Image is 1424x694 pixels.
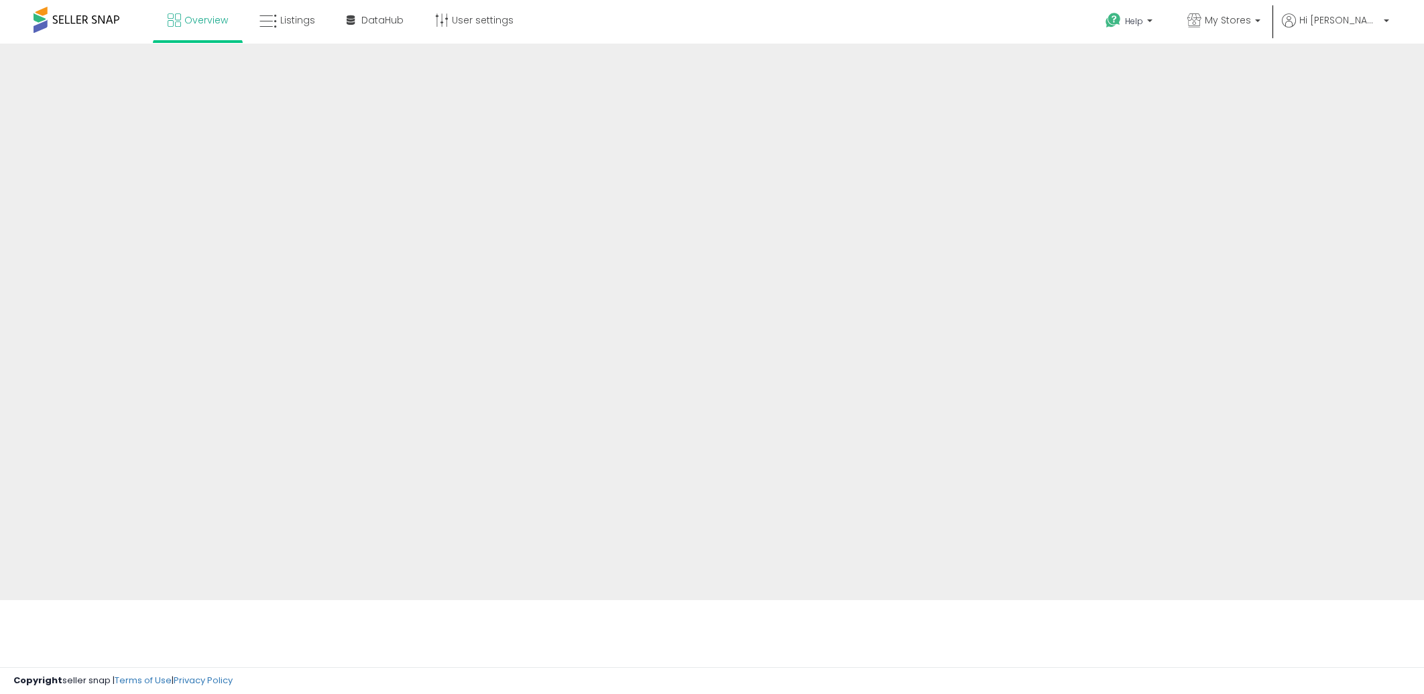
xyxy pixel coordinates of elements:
span: DataHub [361,13,404,27]
span: My Stores [1205,13,1251,27]
a: Help [1095,2,1166,44]
span: Help [1125,15,1143,27]
span: Overview [184,13,228,27]
span: Listings [280,13,315,27]
a: Hi [PERSON_NAME] [1282,13,1389,44]
span: Hi [PERSON_NAME] [1299,13,1380,27]
i: Get Help [1105,12,1122,29]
